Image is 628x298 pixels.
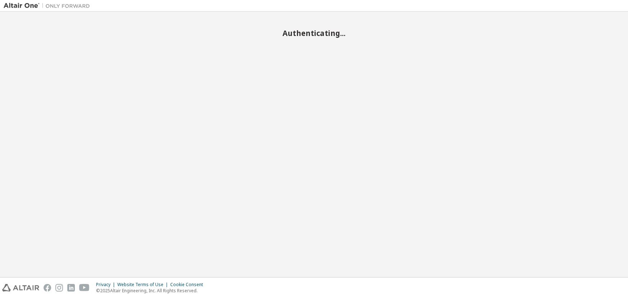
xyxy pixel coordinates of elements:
[55,284,63,292] img: instagram.svg
[67,284,75,292] img: linkedin.svg
[44,284,51,292] img: facebook.svg
[96,282,117,288] div: Privacy
[96,288,207,294] p: © 2025 Altair Engineering, Inc. All Rights Reserved.
[79,284,90,292] img: youtube.svg
[4,2,94,9] img: Altair One
[170,282,207,288] div: Cookie Consent
[2,284,39,292] img: altair_logo.svg
[4,28,624,38] h2: Authenticating...
[117,282,170,288] div: Website Terms of Use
